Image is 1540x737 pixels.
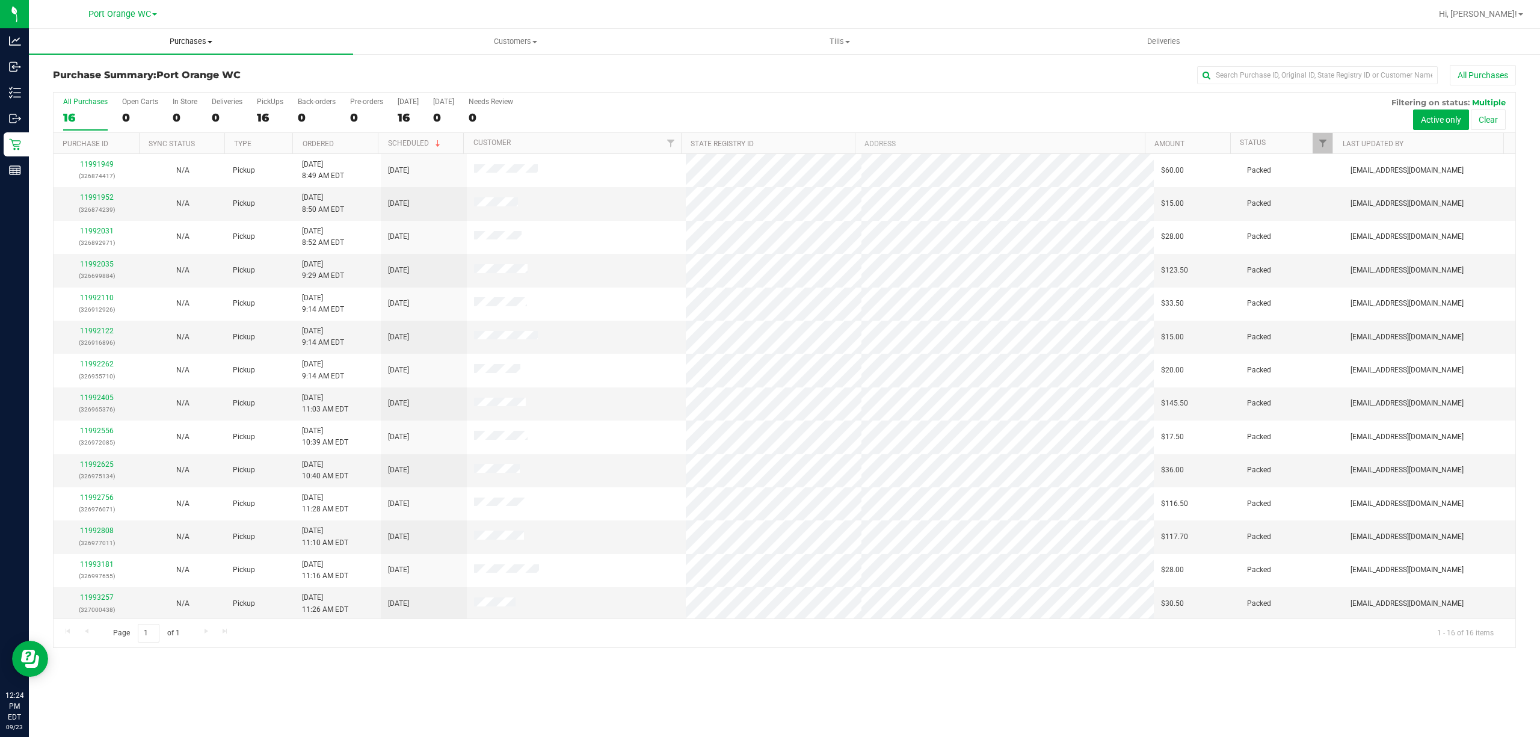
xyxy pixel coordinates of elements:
div: 16 [63,111,108,125]
span: Customers [354,36,677,47]
button: Active only [1413,109,1469,130]
div: PickUps [257,97,283,106]
inline-svg: Reports [9,164,21,176]
span: [DATE] 8:49 AM EDT [302,159,344,182]
p: (326699884) [61,270,132,282]
a: 11992031 [80,227,114,235]
span: [DATE] [388,331,409,343]
span: [DATE] [388,398,409,409]
a: 11992808 [80,526,114,535]
span: Not Applicable [176,333,189,341]
span: Not Applicable [176,199,189,208]
span: $36.00 [1161,464,1184,476]
span: Pickup [233,331,255,343]
span: [DATE] 11:10 AM EDT [302,525,348,548]
span: [EMAIL_ADDRESS][DOMAIN_NAME] [1351,531,1464,543]
span: [DATE] 11:26 AM EDT [302,592,348,615]
span: Pickup [233,398,255,409]
span: [EMAIL_ADDRESS][DOMAIN_NAME] [1351,298,1464,309]
p: (326955710) [61,371,132,382]
button: N/A [176,398,189,409]
span: Pickup [233,431,255,443]
span: [DATE] 8:50 AM EDT [302,192,344,215]
p: (326892971) [61,237,132,248]
div: 0 [212,111,242,125]
button: All Purchases [1450,65,1516,85]
span: 1 - 16 of 16 items [1428,624,1503,642]
a: Ordered [303,140,334,148]
span: Packed [1247,531,1271,543]
p: (326975134) [61,470,132,482]
span: Pickup [233,598,255,609]
span: Packed [1247,165,1271,176]
button: N/A [176,431,189,443]
span: Pickup [233,564,255,576]
span: Tills [678,36,1001,47]
a: Last Updated By [1343,140,1403,148]
span: $116.50 [1161,498,1188,510]
span: [EMAIL_ADDRESS][DOMAIN_NAME] [1351,564,1464,576]
span: [EMAIL_ADDRESS][DOMAIN_NAME] [1351,331,1464,343]
span: Packed [1247,298,1271,309]
a: Deliveries [1002,29,1326,54]
a: 11992756 [80,493,114,502]
span: Not Applicable [176,166,189,174]
span: Packed [1247,365,1271,376]
span: [DATE] [388,298,409,309]
span: Not Applicable [176,532,189,541]
p: (326874239) [61,204,132,215]
span: Not Applicable [176,566,189,574]
span: Port Orange WC [88,9,151,19]
inline-svg: Inbound [9,61,21,73]
span: Packed [1247,564,1271,576]
a: 11992110 [80,294,114,302]
p: (326874417) [61,170,132,182]
button: N/A [176,231,189,242]
span: [EMAIL_ADDRESS][DOMAIN_NAME] [1351,464,1464,476]
button: N/A [176,464,189,476]
a: 11991952 [80,193,114,202]
a: State Registry ID [691,140,754,148]
a: Filter [661,133,681,153]
a: Scheduled [388,139,443,147]
span: [DATE] [388,198,409,209]
div: 0 [298,111,336,125]
span: Packed [1247,598,1271,609]
span: $28.00 [1161,231,1184,242]
span: [EMAIL_ADDRESS][DOMAIN_NAME] [1351,231,1464,242]
div: [DATE] [398,97,419,106]
span: $123.50 [1161,265,1188,276]
span: [EMAIL_ADDRESS][DOMAIN_NAME] [1351,598,1464,609]
div: 0 [469,111,513,125]
span: Not Applicable [176,232,189,241]
div: In Store [173,97,197,106]
span: [DATE] [388,531,409,543]
span: $28.00 [1161,564,1184,576]
span: Deliveries [1131,36,1197,47]
span: [DATE] 10:40 AM EDT [302,459,348,482]
span: Not Applicable [176,366,189,374]
div: Back-orders [298,97,336,106]
span: Pickup [233,265,255,276]
span: [DATE] [388,165,409,176]
span: Pickup [233,464,255,476]
a: 11991949 [80,160,114,168]
span: [DATE] 11:03 AM EDT [302,392,348,415]
span: Port Orange WC [156,69,241,81]
span: Not Applicable [176,266,189,274]
a: Tills [677,29,1002,54]
div: Pre-orders [350,97,383,106]
p: (327000438) [61,604,132,615]
span: [DATE] [388,265,409,276]
div: 0 [173,111,197,125]
span: Packed [1247,398,1271,409]
p: (326977011) [61,537,132,549]
span: Not Applicable [176,299,189,307]
iframe: Resource center [12,641,48,677]
button: Clear [1471,109,1506,130]
span: Pickup [233,165,255,176]
span: Filtering on status: [1391,97,1470,107]
span: [DATE] [388,564,409,576]
span: $145.50 [1161,398,1188,409]
button: N/A [176,331,189,343]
